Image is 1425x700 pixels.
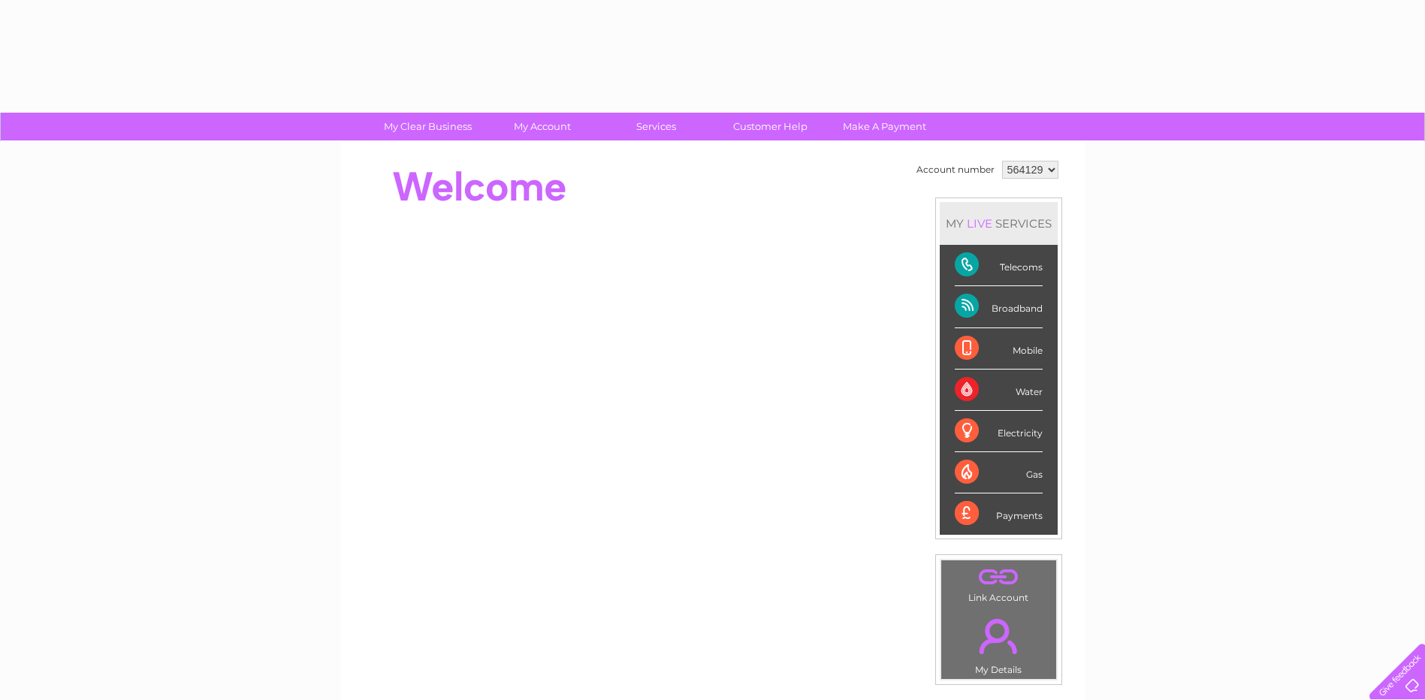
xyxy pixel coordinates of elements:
[823,113,946,140] a: Make A Payment
[594,113,718,140] a: Services
[964,216,995,231] div: LIVE
[955,370,1043,411] div: Water
[955,245,1043,286] div: Telecoms
[955,411,1043,452] div: Electricity
[955,328,1043,370] div: Mobile
[955,452,1043,493] div: Gas
[708,113,832,140] a: Customer Help
[940,606,1057,680] td: My Details
[945,564,1052,590] a: .
[955,286,1043,327] div: Broadband
[480,113,604,140] a: My Account
[955,493,1043,534] div: Payments
[945,610,1052,662] a: .
[913,157,998,183] td: Account number
[940,202,1058,245] div: MY SERVICES
[366,113,490,140] a: My Clear Business
[940,560,1057,607] td: Link Account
